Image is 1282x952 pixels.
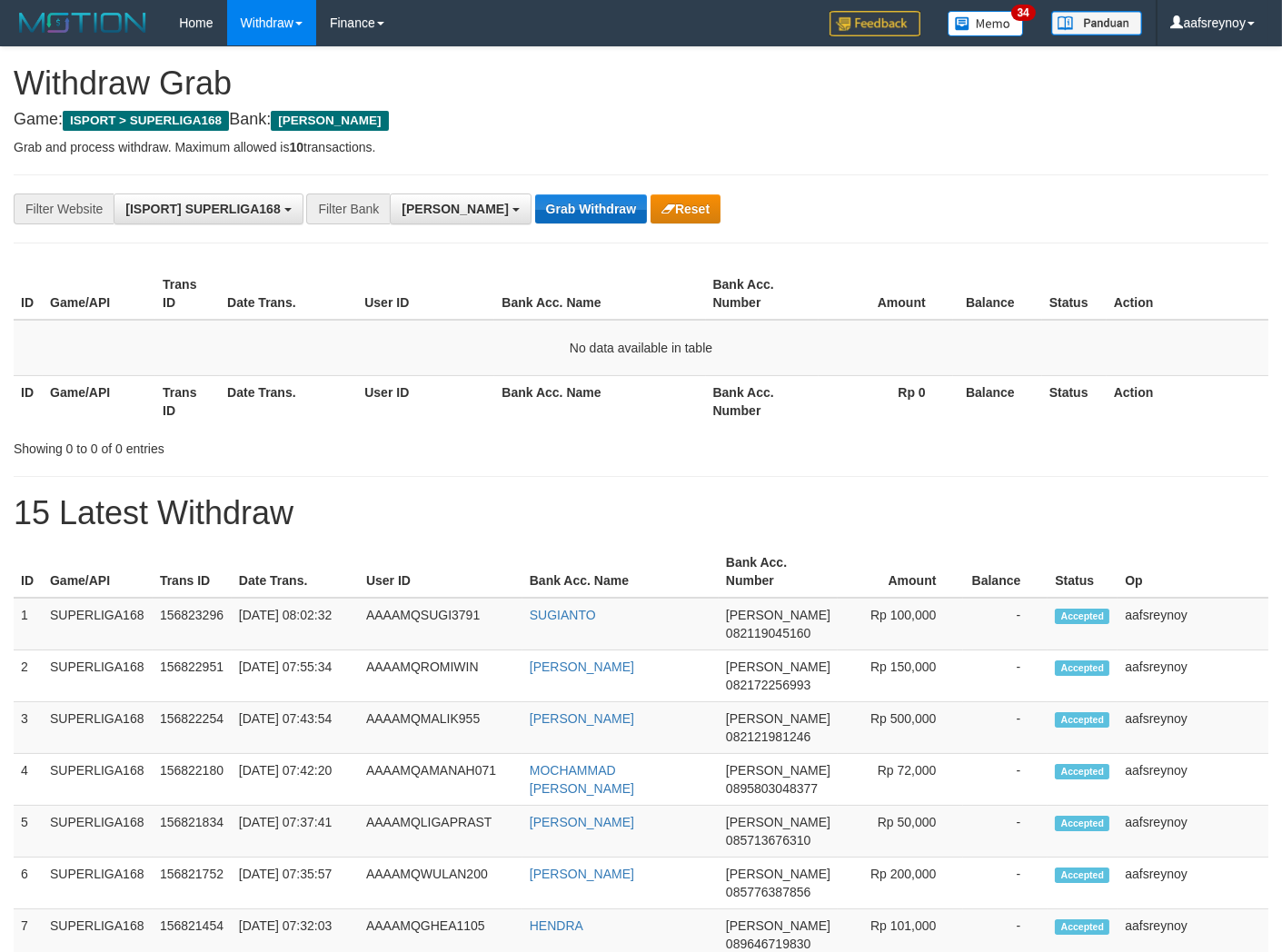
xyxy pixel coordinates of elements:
[359,806,522,858] td: AAAAMQLIGAPRAST
[14,375,43,427] th: ID
[494,375,705,427] th: Bank Acc. Name
[14,806,43,858] td: 5
[530,608,596,622] a: SUGIANTO
[359,598,522,650] td: AAAAMQSUGI3791
[1118,754,1268,806] td: aafsreynoy
[1118,598,1268,650] td: aafsreynoy
[522,546,719,598] th: Bank Acc. Name
[726,918,830,933] span: [PERSON_NAME]
[1118,858,1268,909] td: aafsreynoy
[153,650,232,702] td: 156822951
[530,867,634,881] a: [PERSON_NAME]
[494,268,705,320] th: Bank Acc. Name
[359,702,522,754] td: AAAAMQMALIK955
[838,754,963,806] td: Rp 72,000
[726,885,810,899] span: Copy 085776387856 to clipboard
[726,815,830,829] span: [PERSON_NAME]
[1118,702,1268,754] td: aafsreynoy
[1011,5,1036,21] span: 34
[390,193,531,224] button: [PERSON_NAME]
[153,546,232,598] th: Trans ID
[14,546,43,598] th: ID
[1051,11,1142,35] img: panduan.png
[155,268,220,320] th: Trans ID
[14,598,43,650] td: 1
[43,375,155,427] th: Game/API
[963,754,1048,806] td: -
[530,659,634,674] a: [PERSON_NAME]
[153,702,232,754] td: 156822254
[232,702,359,754] td: [DATE] 07:43:54
[819,375,953,427] th: Rp 0
[1055,609,1109,624] span: Accepted
[726,659,830,674] span: [PERSON_NAME]
[1118,806,1268,858] td: aafsreynoy
[706,375,819,427] th: Bank Acc. Number
[838,650,963,702] td: Rp 150,000
[43,268,155,320] th: Game/API
[651,194,721,223] button: Reset
[220,375,357,427] th: Date Trans.
[1055,660,1109,676] span: Accepted
[232,546,359,598] th: Date Trans.
[1048,546,1118,598] th: Status
[838,806,963,858] td: Rp 50,000
[14,9,152,36] img: MOTION_logo.png
[726,763,830,778] span: [PERSON_NAME]
[271,111,388,131] span: [PERSON_NAME]
[232,858,359,909] td: [DATE] 07:35:57
[359,650,522,702] td: AAAAMQROMIWIN
[232,598,359,650] td: [DATE] 08:02:32
[43,650,153,702] td: SUPERLIGA168
[14,650,43,702] td: 2
[719,546,838,598] th: Bank Acc. Number
[114,193,303,224] button: [ISPORT] SUPERLIGA168
[14,320,1268,376] td: No data available in table
[535,194,647,223] button: Grab Withdraw
[1055,764,1109,779] span: Accepted
[232,650,359,702] td: [DATE] 07:55:34
[953,268,1042,320] th: Balance
[63,111,229,131] span: ISPORT > SUPERLIGA168
[726,711,830,726] span: [PERSON_NAME]
[125,202,280,216] span: [ISPORT] SUPERLIGA168
[948,11,1024,36] img: Button%20Memo.svg
[726,608,830,622] span: [PERSON_NAME]
[530,918,583,933] a: HENDRA
[1055,816,1109,831] span: Accepted
[963,546,1048,598] th: Balance
[14,858,43,909] td: 6
[963,702,1048,754] td: -
[726,729,810,744] span: Copy 082121981246 to clipboard
[220,268,357,320] th: Date Trans.
[830,11,920,36] img: Feedback.jpg
[14,432,521,458] div: Showing 0 to 0 of 0 entries
[963,598,1048,650] td: -
[43,702,153,754] td: SUPERLIGA168
[1055,712,1109,728] span: Accepted
[14,65,1268,102] h1: Withdraw Grab
[530,711,634,726] a: [PERSON_NAME]
[43,598,153,650] td: SUPERLIGA168
[14,268,43,320] th: ID
[1118,650,1268,702] td: aafsreynoy
[726,678,810,692] span: Copy 082172256993 to clipboard
[153,806,232,858] td: 156821834
[14,138,1268,156] p: Grab and process withdraw. Maximum allowed is transactions.
[359,754,522,806] td: AAAAMQAMANAH071
[43,546,153,598] th: Game/API
[14,754,43,806] td: 4
[1055,868,1109,883] span: Accepted
[357,375,494,427] th: User ID
[1042,268,1107,320] th: Status
[14,111,1268,129] h4: Game: Bank:
[953,375,1042,427] th: Balance
[153,754,232,806] td: 156822180
[357,268,494,320] th: User ID
[14,193,114,224] div: Filter Website
[14,495,1268,531] h1: 15 Latest Withdraw
[726,867,830,881] span: [PERSON_NAME]
[726,626,810,640] span: Copy 082119045160 to clipboard
[232,754,359,806] td: [DATE] 07:42:20
[838,546,963,598] th: Amount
